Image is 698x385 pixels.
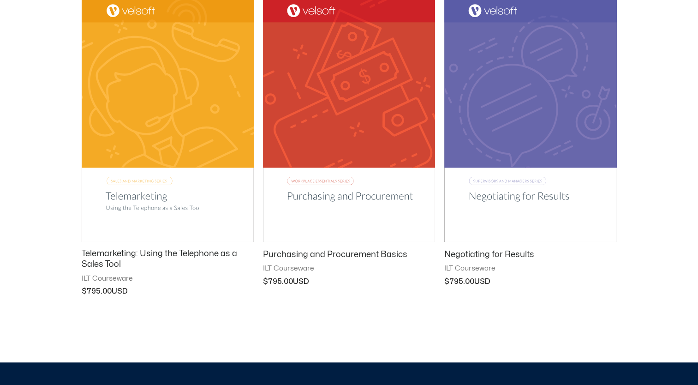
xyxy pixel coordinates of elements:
span: ILT Courseware [444,264,616,273]
span: ILT Courseware [263,264,435,273]
span: $ [263,278,268,285]
h2: Negotiating for Results [444,249,616,260]
a: Negotiating for Results [444,249,616,264]
bdi: 795.00 [82,288,112,295]
bdi: 795.00 [263,278,293,285]
span: ILT Courseware [82,274,254,283]
bdi: 795.00 [444,278,474,285]
h2: Telemarketing: Using the Telephone as a Sales Tool [82,248,254,270]
h2: Purchasing and Procurement Basics [263,249,435,260]
a: Telemarketing: Using the Telephone as a Sales Tool [82,248,254,274]
span: $ [444,278,449,285]
span: $ [82,288,87,295]
a: Purchasing and Procurement Basics [263,249,435,264]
